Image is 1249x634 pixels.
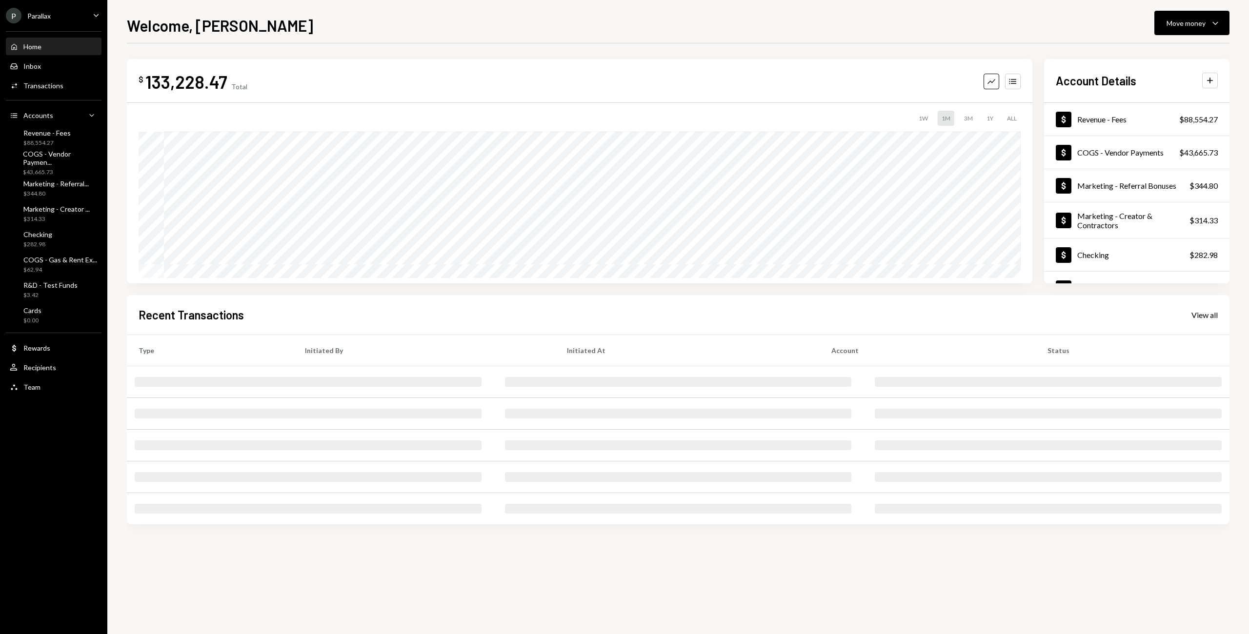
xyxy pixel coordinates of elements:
a: Checking$282.98 [6,227,101,251]
a: View all [1191,309,1218,320]
th: Initiated At [555,335,820,366]
div: $43,665.73 [1179,147,1218,158]
div: Rewards [23,344,50,352]
div: View all [1191,310,1218,320]
div: Marketing - Referral Bonuses [1077,181,1176,190]
div: Team [23,383,40,391]
div: COGS - Vendor Payments [1077,148,1164,157]
div: Checking [1077,250,1109,259]
div: Recipients [23,363,56,372]
a: Cards$0.00 [6,303,101,327]
h1: Welcome, [PERSON_NAME] [127,16,313,35]
a: Marketing - Referral Bonuses$344.80 [1044,169,1229,202]
a: Rewards [6,339,101,357]
div: 1M [938,111,954,126]
a: Inbox [6,57,101,75]
div: $314.33 [1189,215,1218,226]
a: Revenue - Fees$88,554.27 [1044,103,1229,136]
div: Parallax [27,12,51,20]
a: Marketing - Referral...$344.80 [6,177,101,200]
a: Revenue - Fees$88,554.27 [6,126,101,149]
a: $62.94 [1044,272,1229,304]
a: Marketing - Creator & Contractors$314.33 [1044,202,1229,238]
div: Transactions [23,81,63,90]
a: COGS - Gas & Rent Ex...$62.94 [6,253,101,276]
div: $282.98 [1189,249,1218,261]
div: Revenue - Fees [23,129,71,137]
a: Transactions [6,77,101,94]
div: Home [23,42,41,51]
div: $314.33 [23,215,90,223]
div: $ [139,75,143,84]
div: Accounts [23,111,53,119]
div: Inbox [23,62,41,70]
div: Marketing - Creator & Contractors [1077,211,1189,230]
div: $62.94 [23,266,97,274]
div: COGS - Vendor Paymen... [23,150,98,166]
div: 1Y [983,111,997,126]
div: Marketing - Referral... [23,179,89,188]
div: COGS - Gas & Rent Ex... [23,256,97,264]
a: Marketing - Creator ...$314.33 [6,202,101,225]
div: $88,554.27 [1179,114,1218,125]
th: Initiated By [293,335,555,366]
div: Total [231,82,247,91]
div: $3.42 [23,291,78,299]
div: $344.80 [23,190,89,198]
div: $43,665.73 [23,168,98,177]
div: Marketing - Creator ... [23,205,90,213]
th: Account [820,335,1036,366]
a: Team [6,378,101,396]
div: $88,554.27 [23,139,71,147]
h2: Account Details [1056,73,1136,89]
a: COGS - Vendor Payments$43,665.73 [1044,136,1229,169]
div: $62.94 [1194,282,1218,294]
div: $282.98 [23,240,52,249]
div: Cards [23,306,41,315]
div: 1W [915,111,932,126]
div: $0.00 [23,317,41,325]
a: Home [6,38,101,55]
h2: Recent Transactions [139,307,244,323]
button: Move money [1154,11,1229,35]
div: $344.80 [1189,180,1218,192]
a: COGS - Vendor Paymen...$43,665.73 [6,151,101,175]
a: Accounts [6,106,101,124]
th: Type [127,335,293,366]
div: P [6,8,21,23]
div: Move money [1167,18,1206,28]
div: Revenue - Fees [1077,115,1127,124]
a: R&D - Test Funds$3.42 [6,278,101,301]
div: 3M [960,111,977,126]
div: R&D - Test Funds [23,281,78,289]
a: Checking$282.98 [1044,238,1229,271]
div: Checking [23,230,52,238]
div: ALL [1003,111,1021,126]
th: Status [1036,335,1229,366]
a: Recipients [6,358,101,376]
div: 133,228.47 [145,71,227,93]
